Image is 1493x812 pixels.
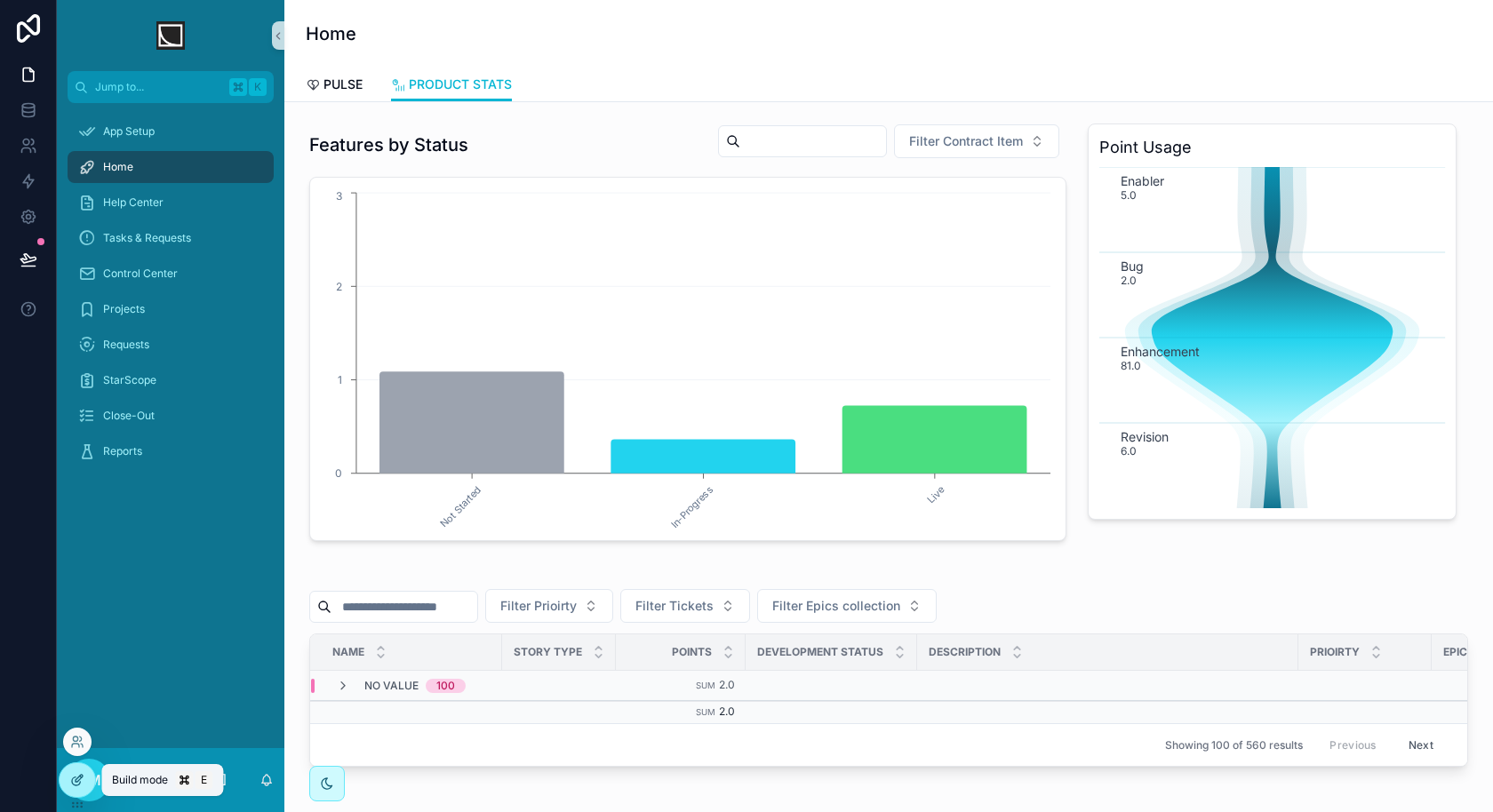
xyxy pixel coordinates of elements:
[757,645,883,659] span: Development Status
[306,68,363,104] a: PULSE
[68,222,274,254] a: Tasks & Requests
[635,597,714,615] span: Filter Tickets
[929,645,1001,659] span: Description
[68,187,274,219] a: Help Center
[719,678,735,691] span: 2.0
[1121,188,1137,202] text: 5.0
[1121,444,1137,458] text: 6.0
[1121,274,1137,287] text: 2.0
[500,597,577,615] span: Filter Prioirty
[335,466,342,480] tspan: 0
[103,267,178,281] span: Control Center
[68,258,274,290] a: Control Center
[57,103,284,490] div: scrollable content
[338,373,342,386] tspan: 1
[925,483,947,506] text: Live
[103,373,156,387] span: StarScope
[68,293,274,325] a: Projects
[336,280,342,293] tspan: 2
[103,195,164,210] span: Help Center
[391,68,512,102] a: PRODUCT STATS
[364,679,419,693] span: No value
[68,400,274,432] a: Close-Out
[894,124,1059,158] button: Select Button
[620,589,750,623] button: Select Button
[196,773,211,787] span: E
[156,21,185,50] img: App logo
[68,71,274,103] button: Jump to...K
[514,645,582,659] span: Story Type
[103,302,145,316] span: Projects
[321,188,1055,529] div: chart
[306,21,356,46] h1: Home
[772,597,900,615] span: Filter Epics collection
[103,124,155,139] span: App Setup
[251,80,265,94] span: K
[668,483,715,530] text: In-Progress
[1121,429,1169,444] text: Revision
[103,444,142,458] span: Reports
[437,483,483,529] text: Not Started
[909,132,1023,150] span: Filter Contract Item
[696,707,715,717] small: Sum
[1121,173,1164,188] text: Enabler
[68,435,274,467] a: Reports
[1121,359,1141,372] text: 81.0
[336,189,342,203] tspan: 3
[696,681,715,690] small: Sum
[103,160,133,174] span: Home
[757,589,937,623] button: Select Button
[332,645,364,659] span: Name
[1165,738,1303,752] span: Showing 100 of 560 results
[309,132,468,157] h1: Features by Status
[1396,731,1446,759] button: Next
[1099,135,1444,160] h3: Point Usage
[436,679,455,693] div: 100
[103,231,191,245] span: Tasks & Requests
[68,115,274,147] a: App Setup
[95,80,222,94] span: Jump to...
[112,773,168,787] span: Build mode
[409,76,512,93] span: PRODUCT STATS
[1121,344,1200,359] text: Enhancement
[719,705,735,718] span: 2.0
[103,338,149,352] span: Requests
[323,76,363,93] span: PULSE
[68,151,274,183] a: Home
[672,645,712,659] span: Points
[103,409,155,423] span: Close-Out
[1310,645,1360,659] span: Prioirty
[68,364,274,396] a: StarScope
[1121,259,1144,275] text: Bug
[68,329,274,361] a: Requests
[485,589,613,623] button: Select Button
